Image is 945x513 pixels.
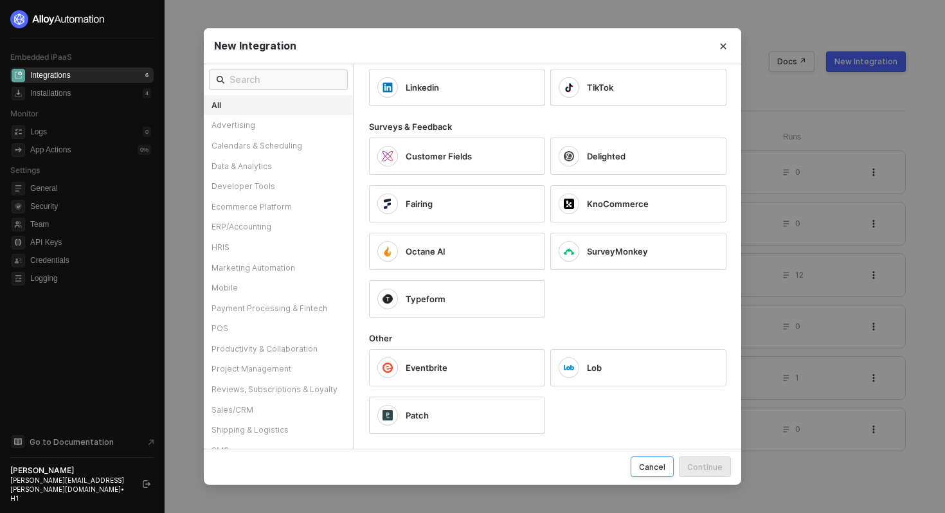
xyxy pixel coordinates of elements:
[382,294,393,304] img: icon
[564,363,574,373] img: icon
[204,156,353,177] div: Data & Analytics
[230,73,340,87] input: Search
[204,237,353,258] div: HRIS
[204,400,353,420] div: Sales/CRM
[382,151,393,161] img: icon
[564,199,574,209] img: icon
[204,318,353,339] div: POS
[587,246,648,257] span: SurveyMonkey
[382,246,393,256] img: icon
[204,115,353,136] div: Advertising
[564,82,574,93] img: icon
[564,246,574,256] img: icon
[204,339,353,359] div: Productivity & Collaboration
[204,136,353,156] div: Calendars & Scheduling
[705,28,741,64] button: Close
[204,197,353,217] div: Ecommerce Platform
[204,420,353,440] div: Shipping & Logistics
[204,176,353,197] div: Developer Tools
[369,333,742,344] div: Other
[406,362,447,373] span: Eventbrite
[382,82,393,93] img: icon
[587,82,613,93] span: TikTok
[564,151,574,161] img: icon
[406,293,446,305] span: Typeform
[679,456,731,477] button: Continue
[204,298,353,319] div: Payment Processing & Fintech
[382,410,393,420] img: icon
[204,440,353,461] div: SMS
[204,258,353,278] div: Marketing Automation
[639,462,665,473] div: Cancel
[382,199,393,209] img: icon
[204,359,353,379] div: Project Management
[406,150,472,162] span: Customer Fields
[204,95,353,116] div: All
[369,122,742,132] div: Surveys & Feedback
[204,217,353,237] div: ERP/Accounting
[406,410,429,421] span: Patch
[587,362,602,373] span: Lob
[631,456,674,477] button: Cancel
[406,198,433,210] span: Fairing
[204,278,353,298] div: Mobile
[204,379,353,400] div: Reviews, Subscriptions & Loyalty
[406,82,439,93] span: Linkedin
[587,198,649,210] span: KnoCommerce
[587,150,625,162] span: Delighted
[406,246,446,257] span: Octane AI
[382,363,393,373] img: icon
[217,75,224,85] span: icon-search
[214,39,731,53] div: New Integration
